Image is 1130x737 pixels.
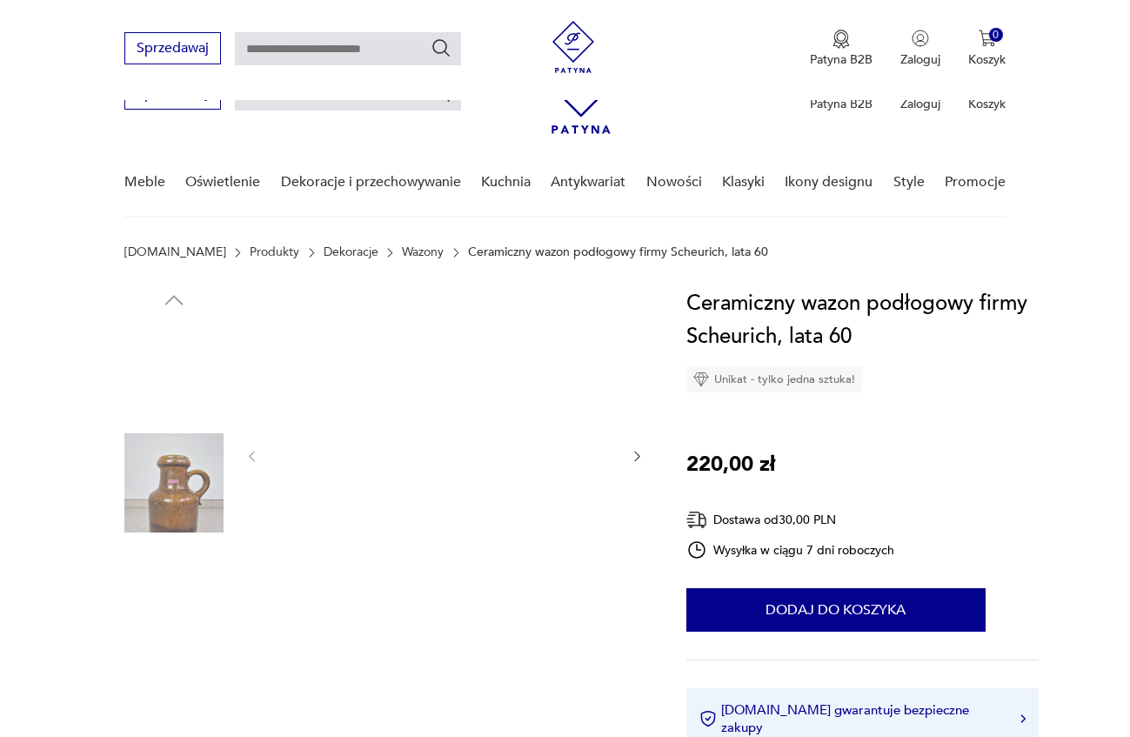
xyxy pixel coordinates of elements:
a: Sprzedawaj [124,44,221,56]
p: Zaloguj [900,51,940,68]
p: 220,00 zł [686,448,775,481]
img: Ikona diamentu [693,372,709,387]
p: Zaloguj [900,96,940,112]
button: Zaloguj [900,30,940,68]
img: Zdjęcie produktu Ceramiczny wazon podłogowy firmy Scheurich, lata 60 [124,433,224,533]
img: Ikona strzałki w prawo [1020,714,1026,723]
button: 0Koszyk [968,30,1006,68]
img: Ikona medalu [832,30,850,49]
p: Patyna B2B [810,51,873,68]
a: Kuchnia [481,149,531,216]
a: [DOMAIN_NAME] [124,245,226,259]
img: Ikona dostawy [686,509,707,531]
a: Dekoracje i przechowywanie [281,149,461,216]
a: Ikony designu [785,149,873,216]
img: Zdjęcie produktu Ceramiczny wazon podłogowy firmy Scheurich, lata 60 [124,544,224,643]
a: Ikona medaluPatyna B2B [810,30,873,68]
a: Sprzedawaj [124,89,221,101]
div: Dostawa od 30,00 PLN [686,509,895,531]
a: Oświetlenie [185,149,260,216]
a: Style [893,149,925,216]
button: Patyna B2B [810,30,873,68]
div: 0 [989,28,1004,43]
button: Dodaj do koszyka [686,588,986,632]
img: Patyna - sklep z meblami i dekoracjami vintage [547,21,599,73]
p: Patyna B2B [810,96,873,112]
a: Produkty [250,245,299,259]
a: Meble [124,149,165,216]
button: [DOMAIN_NAME] gwarantuje bezpieczne zakupy [699,701,1026,736]
h1: Ceramiczny wazon podłogowy firmy Scheurich, lata 60 [686,287,1039,353]
img: Zdjęcie produktu Ceramiczny wazon podłogowy firmy Scheurich, lata 60 [124,322,224,421]
button: Szukaj [431,37,451,58]
a: Antykwariat [551,149,625,216]
a: Dekoracje [324,245,378,259]
img: Ikona certyfikatu [699,710,717,727]
img: Ikona koszyka [979,30,996,47]
div: Unikat - tylko jedna sztuka! [686,366,862,392]
a: Promocje [945,149,1006,216]
a: Nowości [646,149,702,216]
button: Sprzedawaj [124,32,221,64]
a: Wazony [402,245,444,259]
img: Zdjęcie produktu Ceramiczny wazon podłogowy firmy Scheurich, lata 60 [277,287,612,623]
img: Ikonka użytkownika [912,30,929,47]
p: Koszyk [968,51,1006,68]
div: Wysyłka w ciągu 7 dni roboczych [686,539,895,560]
a: Klasyki [722,149,765,216]
p: Koszyk [968,96,1006,112]
p: Ceramiczny wazon podłogowy firmy Scheurich, lata 60 [468,245,768,259]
